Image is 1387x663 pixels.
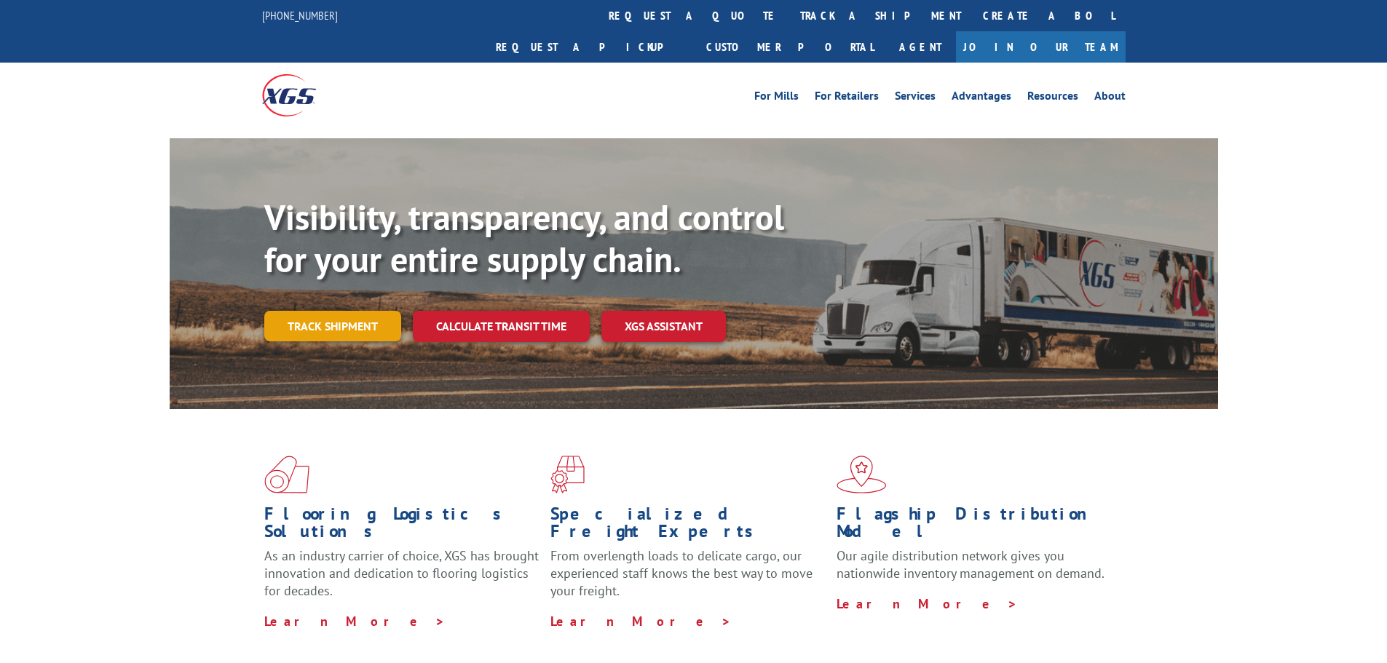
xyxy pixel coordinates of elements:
[837,456,887,493] img: xgs-icon-flagship-distribution-model-red
[695,31,885,63] a: Customer Portal
[837,547,1105,581] span: Our agile distribution network gives you nationwide inventory management on demand.
[264,456,309,493] img: xgs-icon-total-supply-chain-intelligence-red
[815,90,879,106] a: For Retailers
[550,456,585,493] img: xgs-icon-focused-on-flooring-red
[601,311,726,342] a: XGS ASSISTANT
[264,547,539,599] span: As an industry carrier of choice, XGS has brought innovation and dedication to flooring logistics...
[754,90,799,106] a: For Mills
[264,613,446,630] a: Learn More >
[413,311,590,342] a: Calculate transit time
[264,311,401,341] a: Track shipment
[1094,90,1126,106] a: About
[485,31,695,63] a: Request a pickup
[262,8,338,23] a: [PHONE_NUMBER]
[550,505,826,547] h1: Specialized Freight Experts
[837,505,1112,547] h1: Flagship Distribution Model
[1027,90,1078,106] a: Resources
[264,194,784,282] b: Visibility, transparency, and control for your entire supply chain.
[550,547,826,612] p: From overlength loads to delicate cargo, our experienced staff knows the best way to move your fr...
[956,31,1126,63] a: Join Our Team
[264,505,540,547] h1: Flooring Logistics Solutions
[885,31,956,63] a: Agent
[550,613,732,630] a: Learn More >
[952,90,1011,106] a: Advantages
[895,90,936,106] a: Services
[837,595,1018,612] a: Learn More >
